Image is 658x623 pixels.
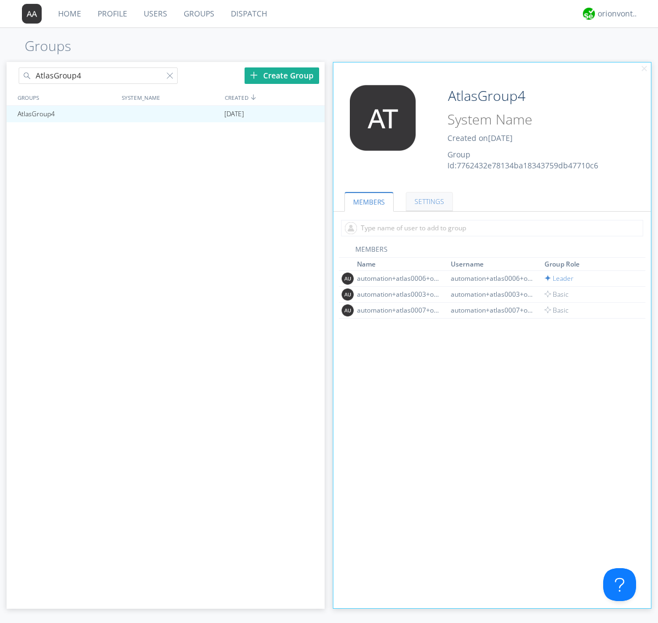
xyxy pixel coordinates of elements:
span: [DATE] [488,133,513,143]
div: automation+atlas0007+org2 [357,305,439,315]
span: Created on [447,133,513,143]
div: automation+atlas0003+org2 [451,290,533,299]
img: 373638.png [342,288,354,301]
div: AtlasGroup4 [15,106,117,122]
th: Toggle SortBy [449,258,543,271]
div: SYSTEM_NAME [119,89,222,105]
iframe: Toggle Customer Support [603,568,636,601]
input: Group Name [444,85,621,107]
div: MEMBERS [339,245,646,258]
div: automation+atlas0003+org2 [357,290,439,299]
span: [DATE] [224,106,244,122]
span: Leader [544,274,574,283]
img: 373638.png [22,4,42,24]
div: Create Group [245,67,319,84]
input: Search groups [19,67,178,84]
img: 29d36aed6fa347d5a1537e7736e6aa13 [583,8,595,20]
div: automation+atlas0007+org2 [451,305,533,315]
img: plus.svg [250,71,258,79]
th: Toggle SortBy [355,258,449,271]
input: System Name [444,109,621,130]
span: Basic [544,290,569,299]
img: 373638.png [342,85,424,151]
img: 373638.png [342,273,354,285]
a: MEMBERS [344,192,394,212]
span: Group Id: 7762432e78134ba18343759db47710c6 [447,149,598,171]
span: Basic [544,305,569,315]
div: automation+atlas0006+org2 [357,274,439,283]
div: orionvontas+atlas+automation+org2 [598,8,639,19]
div: automation+atlas0006+org2 [451,274,533,283]
a: AtlasGroup4[DATE] [7,106,325,122]
div: CREATED [222,89,326,105]
img: 373638.png [342,304,354,316]
input: Type name of user to add to group [341,220,643,236]
img: cancel.svg [640,65,648,73]
th: Toggle SortBy [543,258,633,271]
a: SETTINGS [406,192,453,211]
div: GROUPS [15,89,116,105]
